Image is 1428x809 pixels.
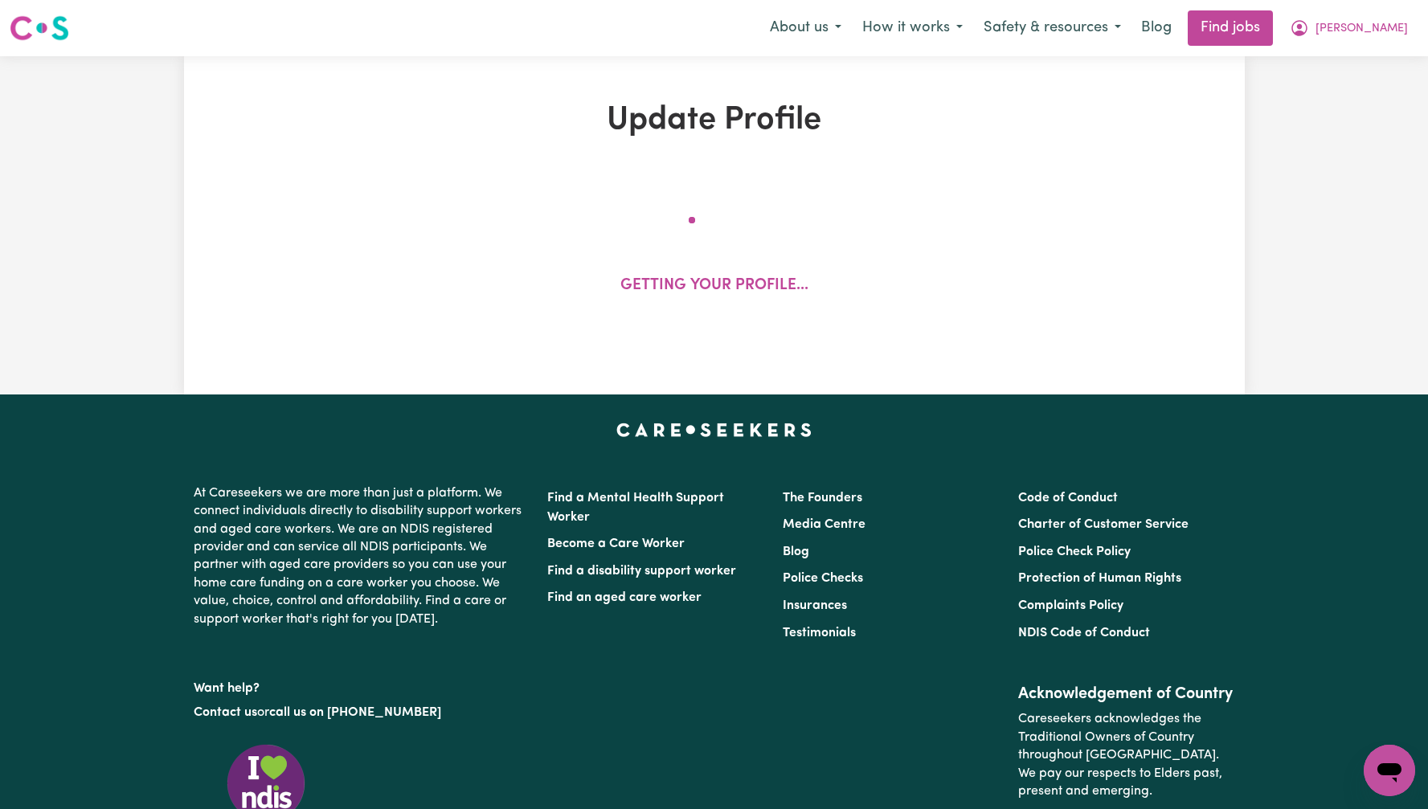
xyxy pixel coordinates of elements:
a: call us on [PHONE_NUMBER] [269,706,441,719]
a: Blog [1131,10,1181,46]
a: Find jobs [1188,10,1273,46]
a: Contact us [194,706,257,719]
p: Want help? [194,673,528,697]
button: How it works [852,11,973,45]
a: Careseekers logo [10,10,69,47]
a: Charter of Customer Service [1018,518,1189,531]
a: Find an aged care worker [547,591,702,604]
a: Insurances [783,599,847,612]
img: Careseekers logo [10,14,69,43]
p: At Careseekers we are more than just a platform. We connect individuals directly to disability su... [194,478,528,635]
a: Find a disability support worker [547,565,736,578]
button: My Account [1279,11,1418,45]
a: Become a Care Worker [547,537,685,550]
p: Getting your profile... [620,275,808,298]
p: or [194,697,528,728]
h1: Update Profile [370,101,1058,140]
a: Code of Conduct [1018,492,1118,505]
span: [PERSON_NAME] [1315,20,1408,38]
a: Media Centre [783,518,865,531]
a: Blog [783,545,809,558]
button: Safety & resources [973,11,1131,45]
a: NDIS Code of Conduct [1018,627,1150,639]
h2: Acknowledgement of Country [1018,684,1234,704]
button: About us [759,11,852,45]
iframe: Button to launch messaging window [1364,745,1415,796]
a: Careseekers home page [616,423,812,436]
a: Protection of Human Rights [1018,572,1181,585]
a: Police Checks [783,572,863,585]
a: Police Check Policy [1018,545,1131,558]
a: The Founders [783,492,862,505]
a: Find a Mental Health Support Worker [547,492,724,524]
a: Testimonials [783,627,856,639]
a: Complaints Policy [1018,599,1123,612]
p: Careseekers acknowledges the Traditional Owners of Country throughout [GEOGRAPHIC_DATA]. We pay o... [1018,704,1234,807]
